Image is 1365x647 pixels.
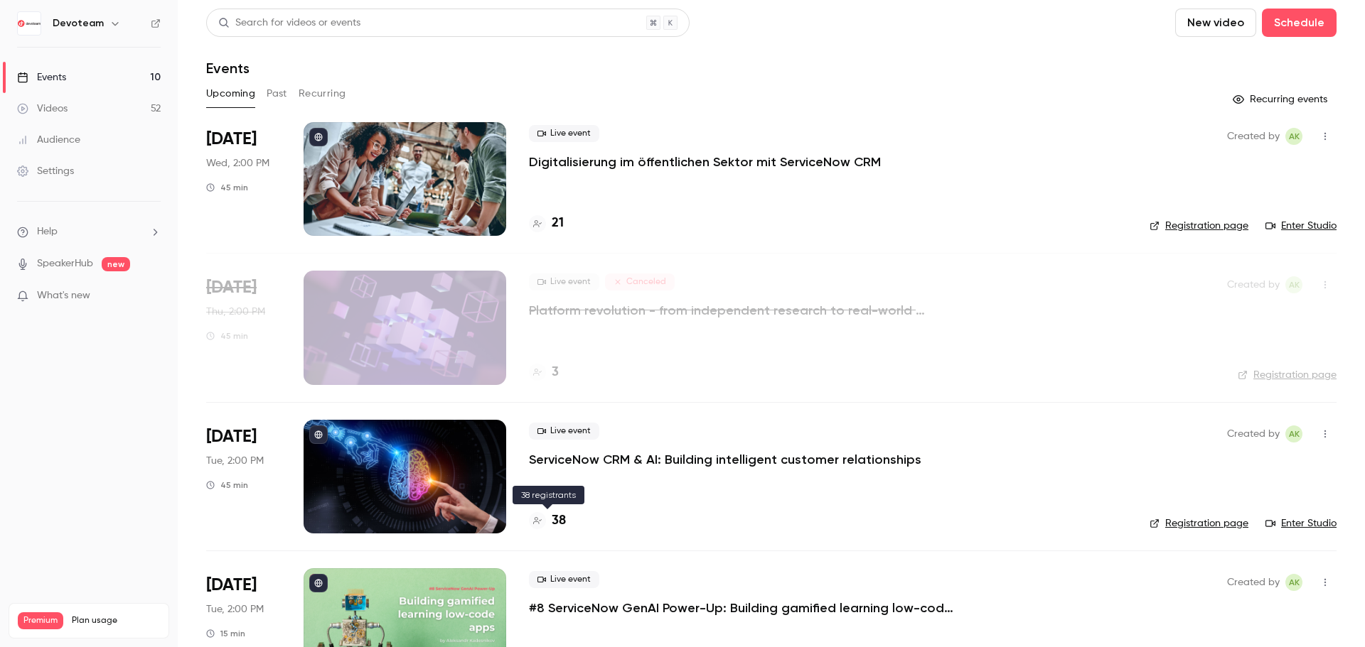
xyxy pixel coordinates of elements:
div: Events [17,70,66,85]
span: AK [1289,574,1300,591]
a: Enter Studio [1265,219,1337,233]
span: Adrianna Kielin [1285,276,1302,293]
div: Videos [17,102,68,116]
a: #8 ServiceNow GenAI Power-Up: Building gamified learning low-code apps [529,599,955,616]
span: Help [37,224,58,239]
div: Sep 17 Wed, 2:00 PM (Europe/Amsterdam) [206,122,281,236]
button: Recurring events [1226,88,1337,111]
a: Digitalisierung im öffentlichen Sektor mit ServiceNow CRM [529,153,881,170]
span: Adrianna Kielin [1285,128,1302,145]
span: new [102,257,130,271]
span: Created by [1227,425,1280,442]
div: 45 min [206,330,248,342]
div: Sep 23 Tue, 2:00 PM (Europe/Amsterdam) [206,420,281,533]
div: Sep 18 Thu, 2:00 PM (Europe/Amsterdam) [206,271,281,384]
h4: 21 [552,214,564,233]
a: SpeakerHub [37,256,93,271]
button: Upcoming [206,82,255,105]
div: 15 min [206,628,245,639]
div: Search for videos or events [218,16,360,31]
h6: Devoteam [53,16,104,31]
a: 21 [529,214,564,233]
span: Tue, 2:00 PM [206,454,264,468]
span: Premium [18,612,63,629]
span: Thu, 2:00 PM [206,305,265,319]
span: Wed, 2:00 PM [206,156,269,170]
a: 3 [529,363,559,382]
span: Adrianna Kielin [1285,574,1302,591]
span: Live event [529,571,599,588]
h1: Events [206,60,250,77]
span: [DATE] [206,128,257,151]
span: AK [1289,276,1300,293]
div: 45 min [206,182,248,193]
span: Live event [529,273,599,290]
a: Registration page [1150,516,1248,531]
span: AK [1289,128,1300,145]
span: Created by [1227,128,1280,145]
div: 45 min [206,479,248,491]
span: Live event [529,423,599,440]
button: New video [1175,9,1256,37]
a: Platform revolution - from independent research to real-world results [529,302,955,319]
span: Plan usage [72,615,160,626]
span: What's new [37,288,90,303]
span: [DATE] [206,276,257,299]
li: help-dropdown-opener [17,224,161,239]
button: Schedule [1262,9,1337,37]
h4: 3 [552,363,559,382]
span: Tue, 2:00 PM [206,602,264,616]
span: Adrianna Kielin [1285,425,1302,442]
h4: 38 [552,511,566,531]
span: [DATE] [206,574,257,597]
a: 38 [529,511,566,531]
a: Registration page [1150,219,1248,233]
span: Created by [1227,574,1280,591]
div: Audience [17,133,80,147]
img: Devoteam [18,12,41,35]
span: Canceled [605,273,675,290]
a: Enter Studio [1265,516,1337,531]
iframe: Noticeable Trigger [144,290,161,303]
button: Recurring [299,82,346,105]
span: [DATE] [206,425,257,448]
a: ServiceNow CRM & AI: Building intelligent customer relationships [529,451,921,468]
div: Settings [17,164,74,178]
button: Past [267,82,287,105]
span: AK [1289,425,1300,442]
span: Created by [1227,276,1280,293]
a: Registration page [1238,368,1337,382]
span: Live event [529,125,599,142]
